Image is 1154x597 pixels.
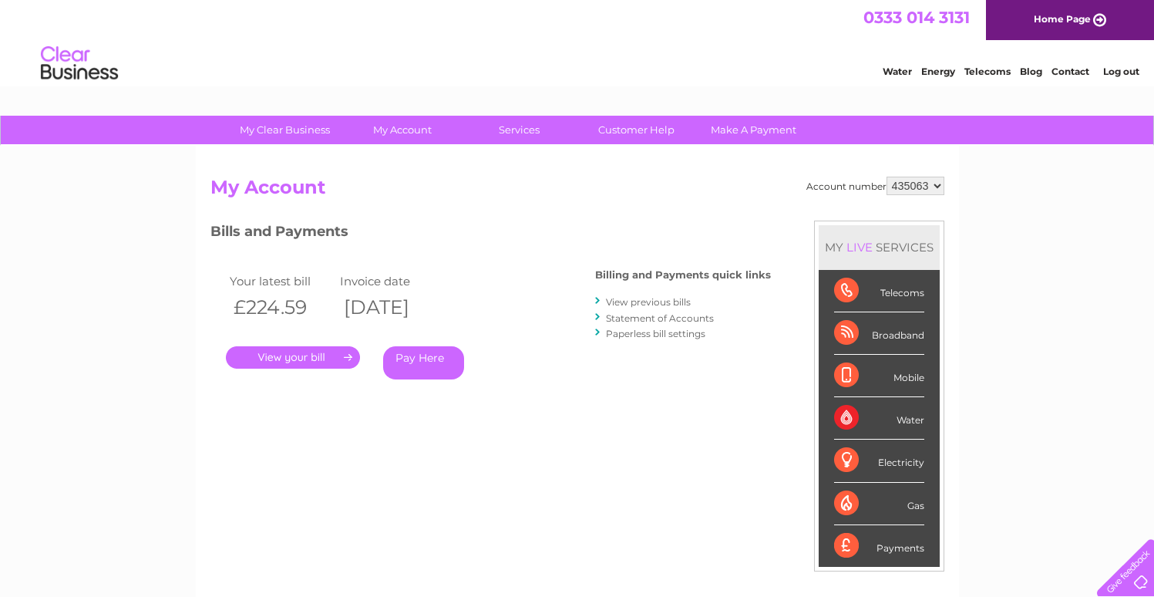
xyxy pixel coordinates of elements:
div: Water [834,397,924,440]
h2: My Account [210,177,944,206]
a: View previous bills [606,296,691,308]
a: Pay Here [383,346,464,379]
a: My Account [338,116,466,144]
a: Make A Payment [690,116,817,144]
a: Telecoms [964,66,1011,77]
td: Invoice date [336,271,447,292]
div: Broadband [834,312,924,355]
a: Blog [1020,66,1042,77]
td: Your latest bill [226,271,337,292]
a: . [226,346,360,369]
a: Customer Help [573,116,700,144]
th: £224.59 [226,292,337,323]
a: 0333 014 3131 [863,8,970,27]
a: Services [456,116,583,144]
a: Water [883,66,912,77]
div: Gas [834,483,924,525]
div: Account number [806,177,944,195]
h3: Bills and Payments [210,221,771,248]
div: Payments [834,525,924,567]
div: Mobile [834,355,924,397]
div: Telecoms [834,270,924,312]
div: LIVE [843,240,876,255]
a: My Clear Business [221,116,348,144]
h4: Billing and Payments quick links [595,269,771,281]
a: Energy [921,66,955,77]
a: Contact [1051,66,1089,77]
div: Clear Business is a trading name of Verastar Limited (registered in [GEOGRAPHIC_DATA] No. 3667643... [214,8,942,75]
th: [DATE] [336,292,447,323]
a: Statement of Accounts [606,312,714,324]
div: MY SERVICES [819,225,940,269]
div: Electricity [834,440,924,482]
img: logo.png [40,40,119,87]
a: Log out [1103,66,1139,77]
a: Paperless bill settings [606,328,705,339]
